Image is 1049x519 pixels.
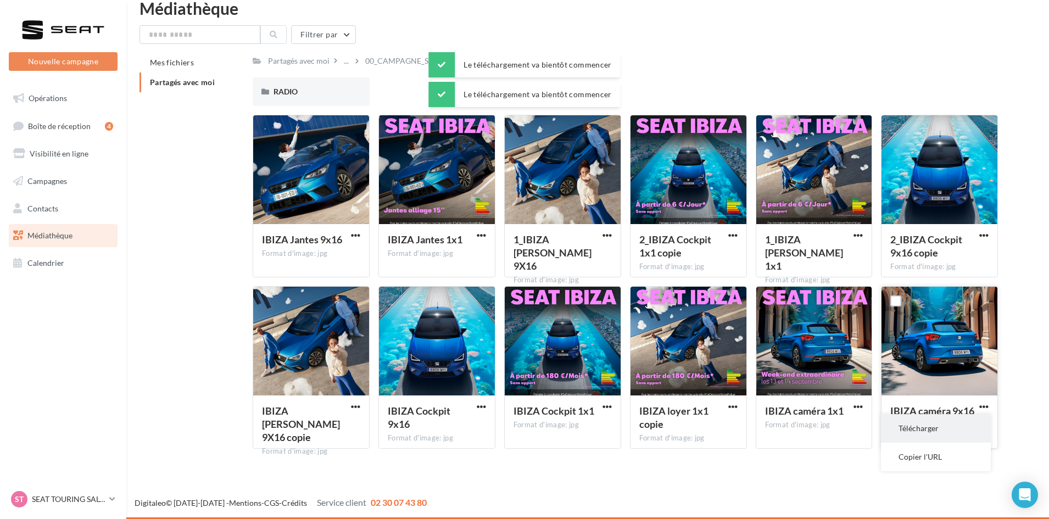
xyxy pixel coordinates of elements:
[1012,482,1038,508] div: Open Intercom Messenger
[514,233,592,272] span: 1_IBIZA loyer 9X16
[291,25,356,44] button: Filtrer par
[150,77,215,87] span: Partagés avec moi
[317,497,366,507] span: Service client
[639,405,708,430] span: IBIZA loyer 1x1 copie
[135,498,166,507] a: Digitaleo
[229,498,261,507] a: Mentions
[342,53,351,69] div: ...
[282,498,307,507] a: Crédits
[890,405,974,417] span: IBIZA caméra 9x16
[28,121,91,130] span: Boîte de réception
[27,258,64,267] span: Calendrier
[150,58,194,67] span: Mes fichiers
[388,233,462,245] span: IBIZA Jantes 1x1
[268,55,330,66] div: Partagés avec moi
[388,249,486,259] div: Format d'image: jpg
[105,122,113,131] div: 4
[365,55,464,66] span: 00_CAMPAGNE_SEPTEMB...
[7,252,120,275] a: Calendrier
[428,52,620,77] div: Le téléchargement va bientôt commencer
[29,93,67,103] span: Opérations
[514,420,612,430] div: Format d'image: jpg
[7,114,120,138] a: Boîte de réception4
[765,275,863,285] div: Format d'image: jpg
[27,176,67,186] span: Campagnes
[890,262,989,272] div: Format d'image: jpg
[274,87,298,96] span: RADIO
[7,224,120,247] a: Médiathèque
[9,489,118,510] a: ST SEAT TOURING SALON
[262,249,360,259] div: Format d'image: jpg
[388,405,450,430] span: IBIZA Cockpit 9x16
[428,82,620,107] div: Le téléchargement va bientôt commencer
[135,498,427,507] span: © [DATE]-[DATE] - - -
[765,233,843,272] span: 1_IBIZA loyer 1x1
[7,142,120,165] a: Visibilité en ligne
[388,433,486,443] div: Format d'image: jpg
[9,52,118,71] button: Nouvelle campagne
[639,262,738,272] div: Format d'image: jpg
[514,405,594,417] span: IBIZA Cockpit 1x1
[765,420,863,430] div: Format d'image: jpg
[7,197,120,220] a: Contacts
[15,494,24,505] span: ST
[890,233,962,259] span: 2_IBIZA Cockpit 9x16 copie
[639,433,738,443] div: Format d'image: jpg
[881,443,991,471] button: Copier l'URL
[27,203,58,213] span: Contacts
[514,275,612,285] div: Format d'image: jpg
[262,233,342,245] span: IBIZA Jantes 9x16
[262,447,360,456] div: Format d'image: jpg
[371,497,427,507] span: 02 30 07 43 80
[881,414,991,443] button: Télécharger
[7,87,120,110] a: Opérations
[262,405,340,443] span: IBIZA loyer 9X16 copie
[765,405,844,417] span: IBIZA caméra 1x1
[639,233,711,259] span: 2_IBIZA Cockpit 1x1 copie
[27,231,72,240] span: Médiathèque
[7,170,120,193] a: Campagnes
[264,498,279,507] a: CGS
[32,494,105,505] p: SEAT TOURING SALON
[30,149,88,158] span: Visibilité en ligne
